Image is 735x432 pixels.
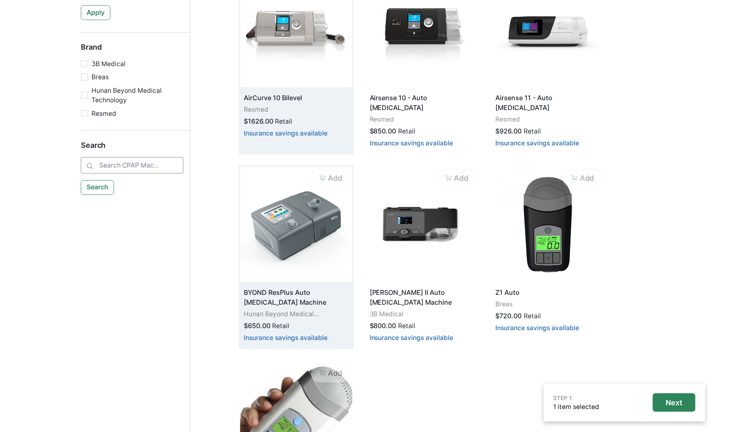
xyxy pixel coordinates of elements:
p: Breas [496,300,601,310]
p: 3B Medical [370,310,475,319]
button: Add [311,169,350,188]
button: Insurance savings available [496,139,579,147]
p: Resmed [244,105,349,115]
button: Search [81,180,114,195]
p: Breas [92,72,109,82]
p: Retail [272,322,289,331]
p: Resmed [92,109,116,119]
a: BYOND ResPlus Auto [MEDICAL_DATA] MachineHunan Beyond Medical Technology$650.00RetailInsurance sa... [240,167,353,348]
p: $1626.00 [244,116,273,126]
a: [PERSON_NAME] II Auto [MEDICAL_DATA] Machine3B Medical$800.00RetailInsurance savings available [366,167,479,348]
input: Search CPAP Machines [81,157,183,174]
p: Retail [524,126,541,136]
p: $720.00 [496,311,522,321]
p: Add [328,369,342,378]
p: 3B Medical [92,59,126,69]
h5: Search [81,141,183,157]
p: Airsense 11 - Auto [MEDICAL_DATA] [496,93,601,113]
img: fvgp601oxff1m4vb99ycpxrx8or8 [366,167,479,283]
p: Add [328,174,342,183]
p: Resmed [370,115,475,124]
p: Retail [398,322,415,331]
p: Retail [524,312,541,322]
p: $650.00 [244,321,270,331]
img: f9v48gy894hdq30ykzhomso23q4i [240,167,353,283]
button: Insurance savings available [370,139,453,147]
a: Z1 AutoBreas$720.00RetailInsurance savings available [492,167,604,338]
p: $926.00 [496,126,522,136]
p: AirCurve 10 Bilevel [244,93,349,103]
button: Add [563,169,602,188]
p: Hunan Beyond Medical Technology [244,310,349,319]
button: Next [653,393,696,412]
button: Insurance savings available [496,324,579,332]
h5: Brand [81,43,183,59]
p: Retail [275,117,292,126]
p: Airsense 10 - Auto [MEDICAL_DATA] [370,93,475,113]
p: $800.00 [370,321,396,331]
p: Resmed [496,115,601,124]
p: Add [580,174,594,183]
p: Hunan Beyond Medical Technology [92,86,183,105]
button: Add [311,364,350,383]
p: $850.00 [370,126,396,136]
button: Apply [81,5,111,20]
p: Retail [398,126,415,136]
img: as32ktsyjne7mb1emngfv9cryrud [492,167,604,283]
p: [PERSON_NAME] II Auto [MEDICAL_DATA] Machine [370,288,475,308]
p: Add [454,174,468,183]
button: Insurance savings available [370,334,453,342]
button: Insurance savings available [244,334,327,342]
p: 1 item selected [554,402,600,412]
p: Next [666,398,683,407]
p: Z1 Auto [496,288,601,298]
p: BYOND ResPlus Auto [MEDICAL_DATA] Machine [244,288,349,308]
p: STEP 1 [554,394,600,402]
button: Add [437,169,476,188]
button: Insurance savings available [244,129,327,137]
